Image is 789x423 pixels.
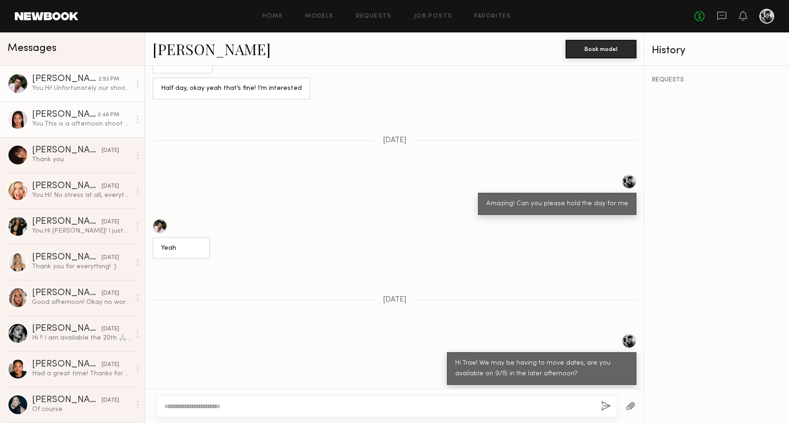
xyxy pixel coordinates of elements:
div: [PERSON_NAME] [32,396,102,405]
div: Thank you [32,155,131,164]
div: You: Hi [PERSON_NAME]! I just wanted to follow up and see if you were interested? Thank you! [32,227,131,235]
div: [PERSON_NAME] [32,182,102,191]
div: [PERSON_NAME] [32,110,97,120]
a: Requests [356,13,392,19]
div: [DATE] [102,396,119,405]
div: [DATE] [102,182,119,191]
div: Amazing! Can you please hold the day for me [486,199,628,209]
a: [PERSON_NAME] [153,39,271,59]
div: [DATE] [102,289,119,298]
div: You: Hi! Unfortunately our shoot is starting at 2pm, but I have lots of shoots coming up and I wo... [32,84,131,93]
div: Half day, okay yeah that’s fine! I’m interested [161,83,302,94]
div: Of course [32,405,131,414]
div: Hi !! I am available the 20th 🙏🏼💫 [32,334,131,342]
div: Hi Trae! We may be having to move dates, are you available on 9/15 in the later afternoon? [455,358,628,379]
span: Messages [7,43,57,54]
a: Home [262,13,283,19]
div: You: Hi! No stress at all, everything looks amazing! I cant wait to work with you again in the fu... [32,191,131,200]
div: [PERSON_NAME] [32,146,102,155]
div: [DATE] [102,360,119,369]
div: History [652,45,782,56]
div: [PERSON_NAME] [32,217,102,227]
div: [DATE] [102,146,119,155]
div: You: This is a afternoon shoot my assistant is making the call sheet [DATE] and i’ll send the boo... [32,120,131,128]
div: 2:40 PM [97,111,119,120]
div: [PERSON_NAME] [32,253,102,262]
a: Favorites [474,13,511,19]
a: Book model [566,44,636,52]
span: [DATE] [383,296,407,304]
div: Thank you for everything! :) [32,262,131,271]
a: Models [305,13,333,19]
div: REQUESTS [652,77,782,83]
span: [DATE] [383,137,407,145]
div: [PERSON_NAME] [32,324,102,334]
div: [PERSON_NAME] [32,360,102,369]
div: [DATE] [102,253,119,262]
div: [DATE] [102,325,119,334]
div: 2:53 PM [98,75,119,84]
div: [PERSON_NAME] [32,289,102,298]
div: Good afternoon! Okay no worries thank you so much for letting me know! I would love to work toget... [32,298,131,307]
div: [DATE] [102,218,119,227]
button: Book model [566,40,636,58]
div: Had a great time! Thanks for having me! [32,369,131,378]
div: [PERSON_NAME] [32,75,98,84]
a: Job Posts [414,13,452,19]
div: Yeah [161,243,202,254]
